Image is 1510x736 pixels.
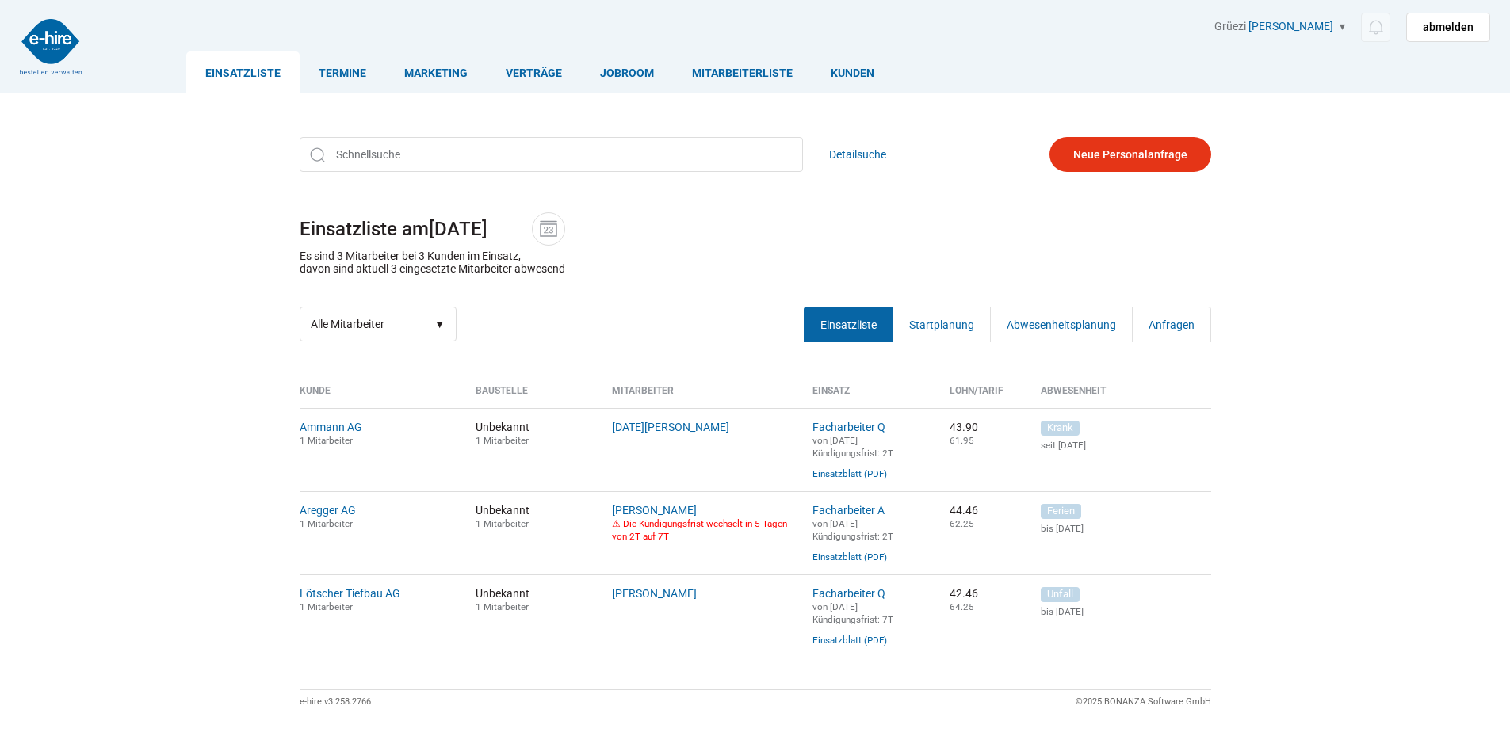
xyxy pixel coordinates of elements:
[950,504,978,517] nobr: 44.46
[537,217,560,241] img: icon-date.svg
[476,601,529,612] small: 1 Mitarbeiter
[612,421,729,433] a: [DATE][PERSON_NAME]
[801,385,938,408] th: Einsatz
[812,587,885,600] a: Facharbeiter Q
[300,385,464,408] th: Kunde
[300,212,1211,246] h1: Einsatzliste am
[1366,17,1386,37] img: icon-notification.svg
[476,587,589,612] span: Unbekannt
[950,518,974,529] small: 62.25
[804,307,893,342] a: Einsatzliste
[1041,587,1080,602] span: Unfall
[1041,504,1081,519] span: Ferien
[893,307,991,342] a: Startplanung
[300,435,353,446] small: 1 Mitarbeiter
[300,137,803,172] input: Schnellsuche
[812,468,887,479] a: Einsatzblatt (PDF)
[300,518,353,529] small: 1 Mitarbeiter
[476,518,529,529] small: 1 Mitarbeiter
[487,51,581,93] a: Verträge
[600,385,801,408] th: Mitarbeiter
[812,601,893,625] small: von [DATE] Kündigungsfrist: 7T
[385,51,487,93] a: Marketing
[812,635,887,646] a: Einsatzblatt (PDF)
[1406,13,1490,42] a: abmelden
[1076,690,1211,714] div: ©2025 BONANZA Software GmbH
[950,421,978,433] nobr: 43.90
[300,690,371,714] div: e-hire v3.258.2766
[1041,523,1211,534] small: bis [DATE]
[476,435,529,446] small: 1 Mitarbeiter
[300,51,385,93] a: Termine
[812,421,885,433] a: Facharbeiter Q
[300,601,353,612] small: 1 Mitarbeiter
[950,587,978,600] nobr: 42.46
[1041,440,1211,451] small: seit [DATE]
[812,518,893,542] small: von [DATE] Kündigungsfrist: 2T
[464,385,601,408] th: Baustelle
[300,250,565,275] p: Es sind 3 Mitarbeiter bei 3 Kunden im Einsatz, davon sind aktuell 3 eingesetzte Mitarbeiter abwesend
[938,385,1029,408] th: Lohn/Tarif
[950,435,974,446] small: 61.95
[476,504,589,529] span: Unbekannt
[812,435,893,459] small: von [DATE] Kündigungsfrist: 2T
[581,51,673,93] a: Jobroom
[612,587,697,600] a: [PERSON_NAME]
[476,421,589,446] span: Unbekannt
[612,504,697,517] a: [PERSON_NAME]
[1214,20,1490,42] div: Grüezi
[812,51,893,93] a: Kunden
[612,518,787,542] font: ⚠ Die Kündigungsfrist wechselt in 5 Tagen von 2T auf 7T
[300,587,400,600] a: Lötscher Tiefbau AG
[1041,421,1080,436] span: Krank
[1041,606,1211,617] small: bis [DATE]
[1029,385,1211,408] th: Abwesenheit
[990,307,1133,342] a: Abwesenheitsplanung
[300,504,356,517] a: Aregger AG
[1049,137,1211,172] a: Neue Personalanfrage
[1132,307,1211,342] a: Anfragen
[829,137,886,172] a: Detailsuche
[812,551,887,562] a: Einsatzblatt (PDF)
[20,19,82,74] img: logo2.png
[950,601,974,612] small: 64.25
[812,504,885,517] a: Facharbeiter A
[300,421,362,433] a: Ammann AG
[186,51,300,93] a: Einsatzliste
[1248,20,1333,32] a: [PERSON_NAME]
[673,51,812,93] a: Mitarbeiterliste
